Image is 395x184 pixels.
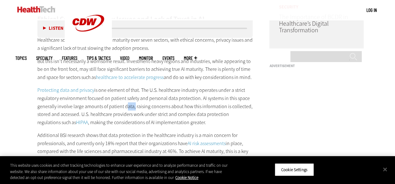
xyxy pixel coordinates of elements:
[366,7,377,13] div: User menu
[76,119,88,125] a: HIPAA
[15,56,27,60] span: Topics
[10,162,237,181] div: This website uses cookies and other tracking technologies to enhance user experience and to analy...
[65,41,112,48] a: CDW
[378,162,392,176] button: Close
[366,7,377,13] a: Log in
[37,86,253,126] p: is one element of that. The U.S. healthcare industry operates under a strict regulatory environme...
[275,163,314,176] button: Cookie Settings
[37,57,253,81] p: But this isn’t necessarily a worrisome result. Investment-heavy regions and industries, while app...
[37,87,94,93] a: Protecting data and privacy
[162,56,174,60] a: Events
[269,70,364,148] iframe: advertisement
[269,64,364,67] h3: Advertisement
[96,74,164,80] a: healthcare to accelerate progress
[175,175,198,180] a: More information about your privacy
[37,131,253,163] p: Additional BSI research shows that data protection in the healthcare industry is a main concern f...
[36,56,52,60] span: Specialty
[120,56,129,60] a: Video
[188,140,226,146] a: AI risk assessments
[62,56,77,60] a: Features
[87,56,111,60] a: Tips & Tactics
[184,56,197,60] span: More
[139,56,153,60] a: MonITor
[17,6,55,13] img: Home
